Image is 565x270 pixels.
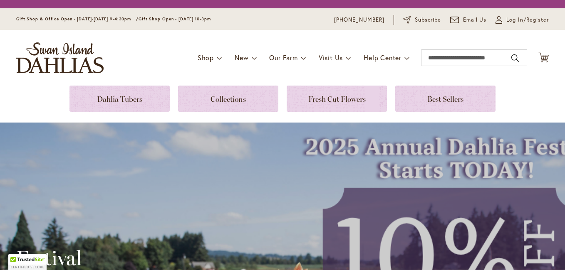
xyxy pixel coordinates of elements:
[8,254,47,270] div: TrustedSite Certified
[319,53,343,62] span: Visit Us
[16,16,139,22] span: Gift Shop & Office Open - [DATE]-[DATE] 9-4:30pm /
[403,16,441,24] a: Subscribe
[269,53,297,62] span: Our Farm
[364,53,401,62] span: Help Center
[450,16,487,24] a: Email Us
[511,52,519,65] button: Search
[496,16,549,24] a: Log In/Register
[506,16,549,24] span: Log In/Register
[198,53,214,62] span: Shop
[334,16,384,24] a: [PHONE_NUMBER]
[415,16,441,24] span: Subscribe
[139,16,211,22] span: Gift Shop Open - [DATE] 10-3pm
[16,42,104,73] a: store logo
[235,53,248,62] span: New
[463,16,487,24] span: Email Us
